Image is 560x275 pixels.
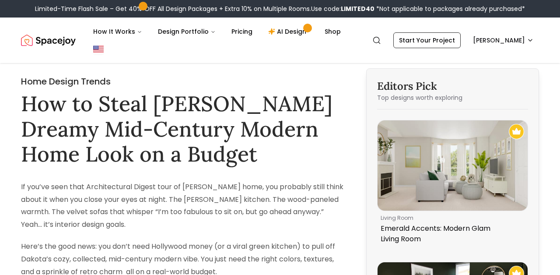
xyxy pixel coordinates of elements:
div: Limited-Time Flash Sale – Get 40% OFF All Design Packages + Extra 10% on Multiple Rooms. [35,4,525,13]
p: Top designs worth exploring [377,93,528,102]
h3: Editors Pick [377,79,528,93]
a: AI Design [261,23,316,40]
img: Recommended Spacejoy Design - Emerald Accents: Modern Glam Living Room [509,124,524,139]
img: United States [93,44,104,54]
a: Shop [318,23,348,40]
img: Emerald Accents: Modern Glam Living Room [378,120,528,211]
a: Pricing [224,23,259,40]
a: Start Your Project [393,32,461,48]
nav: Main [86,23,348,40]
span: *Not applicable to packages already purchased* [374,4,525,13]
span: Use code: [311,4,374,13]
a: Emerald Accents: Modern Glam Living RoomRecommended Spacejoy Design - Emerald Accents: Modern Gla... [377,120,528,248]
b: LIMITED40 [341,4,374,13]
h1: How to Steal [PERSON_NAME] Dreamy Mid-Century Modern Home Look on a Budget [21,91,343,167]
p: If you’ve seen that Architectural Digest tour of [PERSON_NAME] home, you probably still think abo... [21,181,343,231]
h2: Home Design Trends [21,75,343,88]
img: Spacejoy Logo [21,32,76,49]
p: Emerald Accents: Modern Glam Living Room [381,223,521,244]
button: [PERSON_NAME] [468,32,539,48]
nav: Global [21,18,539,63]
p: living room [381,215,521,222]
a: Spacejoy [21,32,76,49]
button: How It Works [86,23,149,40]
button: Design Portfolio [151,23,223,40]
